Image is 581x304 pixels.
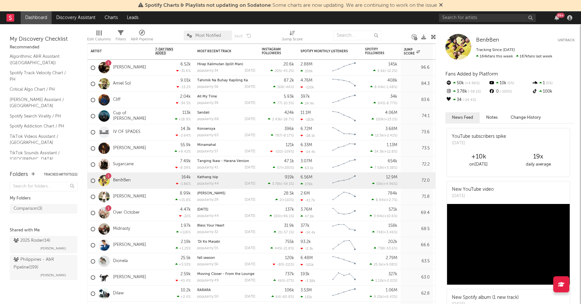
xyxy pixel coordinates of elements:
[301,85,314,89] div: -120k
[384,215,396,218] span: +10.6 %
[245,150,255,153] div: [DATE]
[14,205,42,213] div: Comparison ( 3 )
[480,112,504,123] button: Notes
[245,166,255,169] div: [DATE]
[301,166,313,170] div: 63.1k
[330,189,359,205] svg: Chart title
[301,208,312,212] div: 3.76M
[532,79,575,87] div: 1
[197,192,225,195] a: [PERSON_NAME]
[404,225,430,233] div: 68.5
[10,149,71,163] a: TikTok Sounds Assistant / [GEOGRAPHIC_DATA]
[197,143,216,147] a: Minamahal
[283,62,294,66] div: 20.6k
[197,289,211,292] a: RARARA
[177,85,191,89] div: -13.2 %
[439,14,536,22] input: Search for artists
[384,231,396,234] span: +3.46 %
[387,143,397,147] div: 1.13M
[301,182,313,186] div: 278k
[175,198,191,202] div: +15.8 %
[374,86,384,89] span: 8.44k
[274,230,294,234] div: ( )
[488,79,531,87] div: 10k
[197,208,208,211] a: [DATE]
[197,256,215,260] a: fall season
[284,78,294,83] div: 87.2k
[370,214,397,218] div: ( )
[87,35,111,43] div: Edit Columns
[376,182,382,186] span: 50k
[278,231,281,234] span: 21
[532,87,575,96] div: 100k
[386,198,396,202] span: +2.7 %
[274,215,280,218] span: 100
[404,128,430,136] div: 73.6
[14,256,72,271] div: Philippines - A&R Pipeline ( 199 )
[273,101,294,105] div: ( )
[283,150,293,154] span: -109 %
[301,224,310,228] div: 377k
[197,224,255,228] div: Bless Your Heart
[14,237,50,245] div: 2025 Roster ( 14 )
[10,195,77,202] div: My Folders
[181,224,191,228] div: 1.97k
[44,173,77,176] button: Tracked Artists(21)
[452,193,494,199] div: [DATE]
[197,208,255,211] div: Dahan
[197,150,218,153] div: popularity: 57
[197,159,255,163] div: Tanging Ikaw - Harana Version
[52,11,100,24] a: Discovery Assistant
[445,79,488,87] div: 50k
[273,166,294,170] div: ( )
[197,240,220,244] a: ‘Di Ko Masabi
[301,49,349,53] div: Spotify Monthly Listeners
[113,129,140,135] a: IV OF SPADES
[385,127,397,131] div: 3.68M
[330,221,359,237] svg: Chart title
[245,134,255,137] div: [DATE]
[197,95,255,98] div: All My Time
[374,215,383,218] span: 3.94k
[445,87,488,96] div: 3.78k
[376,231,383,234] span: 748
[365,47,388,55] div: Spotify Followers
[373,101,397,105] div: ( )
[301,62,312,66] div: 2.88M
[10,69,71,83] a: Spotify Track Velocity Chart / PH
[197,134,219,137] div: popularity: 65
[197,101,219,105] div: popularity: 39
[476,55,513,58] span: 164k fans this week
[285,208,294,212] div: 137k
[182,111,191,115] div: 113k
[376,118,384,121] span: 100k
[301,78,312,83] div: 4.76M
[10,236,77,253] a: 2025 Roster(14)[PERSON_NAME]
[197,272,254,276] a: Moving Closer - From the Lounge
[197,182,219,186] div: popularity: 44
[476,37,499,43] span: Ben&Ben
[245,214,255,218] div: [DATE]
[301,214,314,218] div: 47.8k
[384,166,396,170] span: +3.38 %
[197,95,217,98] a: All My Time
[385,118,396,121] span: +23.1 %
[100,11,122,24] a: Charts
[386,175,397,179] div: 12.9M
[280,198,281,202] span: 2
[197,230,218,234] div: popularity: 32
[386,69,396,73] span: -12.2 %
[21,11,52,24] a: Dashboard
[245,230,255,234] div: [DATE]
[508,161,568,168] div: daily average
[10,204,77,214] a: Comparison(3)
[176,69,191,73] div: -31.6 %
[91,49,139,53] div: Artist
[176,182,191,186] div: -1.86 %
[374,150,383,154] span: 54.3k
[464,82,480,85] span: +4.96 %
[333,31,382,40] input: Search...
[145,3,437,8] span: : Some charts are now updating. We are continuing to work on the issue
[180,191,191,196] div: 8.99k
[197,176,218,179] a: Kathang Isip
